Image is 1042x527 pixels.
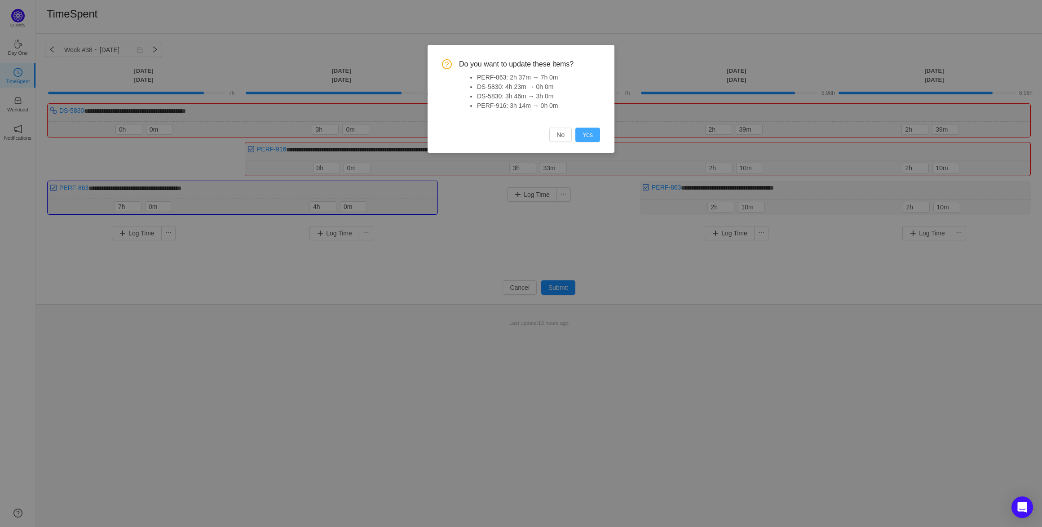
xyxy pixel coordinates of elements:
i: icon: question-circle [442,59,452,69]
li: PERF-863: 2h 37m → 7h 0m [477,73,600,82]
button: Yes [575,128,600,142]
span: Do you want to update these items? [459,59,600,69]
div: Open Intercom Messenger [1011,496,1033,518]
li: PERF-916: 3h 14m → 0h 0m [477,101,600,111]
li: DS-5830: 3h 46m → 3h 0m [477,92,600,101]
button: No [549,128,572,142]
li: DS-5830: 4h 23m → 0h 0m [477,82,600,92]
